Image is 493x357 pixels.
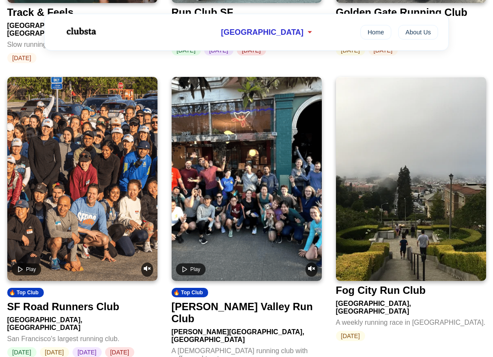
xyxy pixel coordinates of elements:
[398,25,438,40] a: About Us
[7,288,44,297] div: 🔥 Top Club
[26,266,36,272] span: Play
[336,77,486,341] a: Fog City Run ClubFog City Run Club[GEOGRAPHIC_DATA], [GEOGRAPHIC_DATA]A weekly running race in [G...
[336,284,426,296] div: Fog City Run Club
[336,296,486,315] div: [GEOGRAPHIC_DATA], [GEOGRAPHIC_DATA]
[141,262,153,277] button: Unmute video
[336,315,486,326] div: A weekly running race in [GEOGRAPHIC_DATA].
[305,262,318,277] button: Unmute video
[336,6,468,18] div: Golden Gate Running Club
[172,288,208,297] div: 🔥 Top Club
[221,28,303,37] span: [GEOGRAPHIC_DATA]
[12,263,41,275] button: Play video
[191,266,200,272] span: Play
[176,263,206,275] button: Play video
[172,325,322,344] div: [PERSON_NAME][GEOGRAPHIC_DATA], [GEOGRAPHIC_DATA]
[172,301,318,325] div: [PERSON_NAME] Valley Run Club
[336,77,486,281] img: Fog City Run Club
[55,21,106,42] img: Logo
[7,332,157,343] div: San Francisco's largest running club.
[336,331,365,341] span: [DATE]
[7,53,36,63] span: [DATE]
[7,313,157,332] div: [GEOGRAPHIC_DATA], [GEOGRAPHIC_DATA]
[360,25,391,40] a: Home
[7,6,74,18] div: Track & Feels
[172,6,233,18] div: Run Club SF
[7,301,119,313] div: SF Road Runners Club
